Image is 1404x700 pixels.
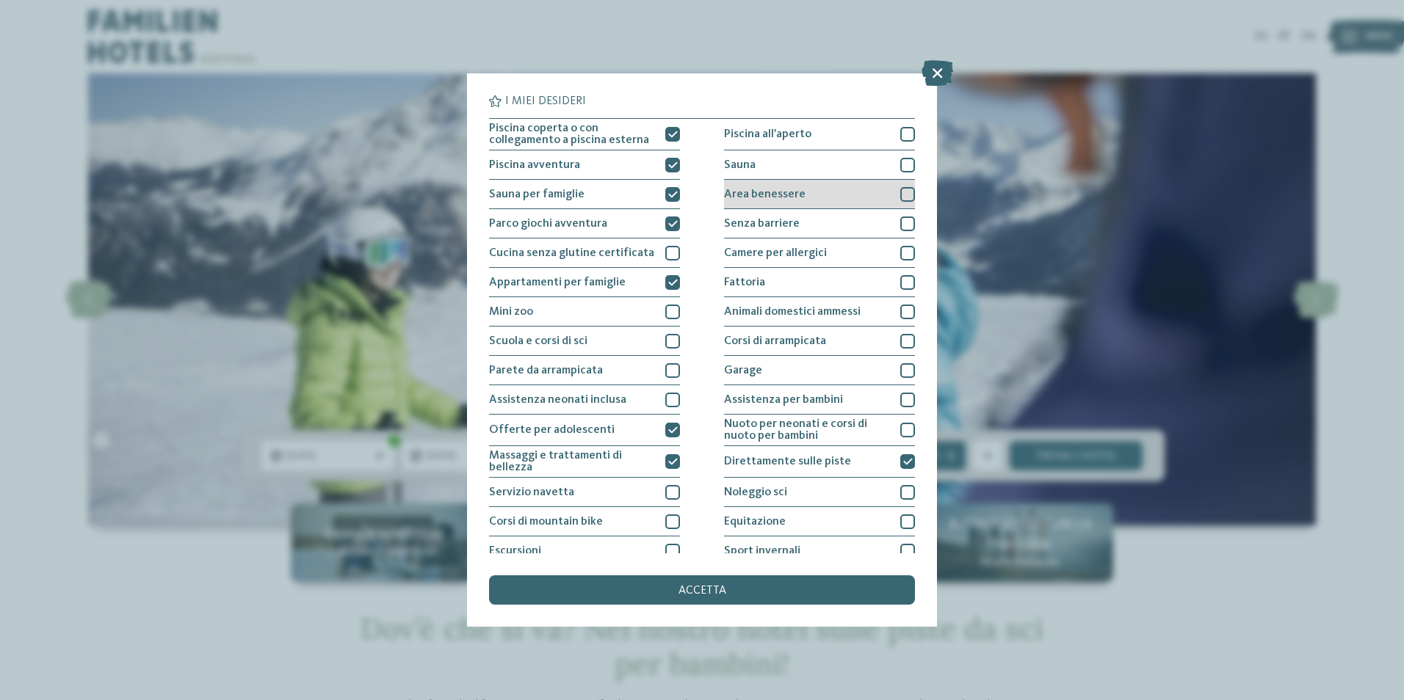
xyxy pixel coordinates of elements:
[489,159,580,171] span: Piscina avventura
[724,128,811,140] span: Piscina all'aperto
[489,545,541,557] span: Escursioni
[679,585,726,597] span: accetta
[489,365,603,376] span: Parete da arrampicata
[724,486,787,498] span: Noleggio sci
[489,486,574,498] span: Servizio navetta
[489,424,615,436] span: Offerte per adolescenti
[489,123,654,146] span: Piscina coperta o con collegamento a piscina esterna
[489,394,626,406] span: Assistenza neonati inclusa
[724,247,827,259] span: Camere per allergici
[489,450,654,473] span: Massaggi e trattamenti di bellezza
[489,306,533,318] span: Mini zoo
[489,189,585,200] span: Sauna per famiglie
[489,277,626,288] span: Appartamenti per famiglie
[505,95,586,107] span: I miei desideri
[724,516,786,528] span: Equitazione
[724,159,756,171] span: Sauna
[489,516,603,528] span: Corsi di mountain bike
[724,365,762,376] span: Garage
[724,456,851,467] span: Direttamente sulle piste
[724,189,806,200] span: Area benessere
[489,247,654,259] span: Cucina senza glutine certificata
[724,335,826,347] span: Corsi di arrampicata
[724,545,800,557] span: Sport invernali
[724,277,765,288] span: Fattoria
[724,306,861,318] span: Animali domestici ammessi
[724,418,889,442] span: Nuoto per neonati e corsi di nuoto per bambini
[724,394,843,406] span: Assistenza per bambini
[489,218,607,230] span: Parco giochi avventura
[724,218,800,230] span: Senza barriere
[489,335,587,347] span: Scuola e corsi di sci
